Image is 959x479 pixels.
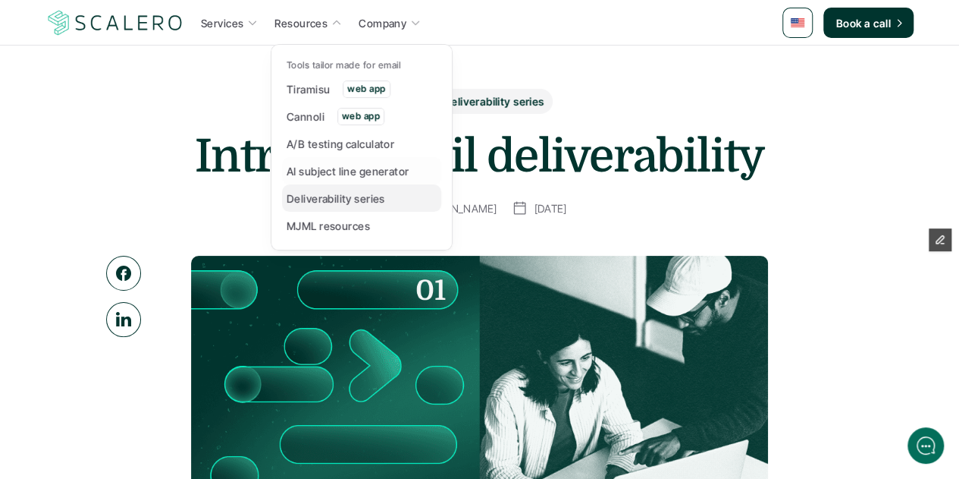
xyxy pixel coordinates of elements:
a: A/B testing calculator [282,130,441,157]
a: Tiramisuweb app [282,75,441,102]
a: Book a call [823,8,914,38]
p: Deliverability series [287,191,385,206]
a: Deliverability series [282,184,441,212]
p: Resources [274,15,328,31]
img: Scalero company logo [45,8,185,37]
p: Company [359,15,406,31]
p: [DATE] [534,199,566,218]
button: Edit Framer Content [929,228,951,251]
p: Book a call [835,15,891,31]
p: Tiramisu [287,81,330,97]
a: AI subject line generator [282,157,441,184]
p: Email deliverability series [415,93,544,109]
span: We run on Gist [127,381,192,391]
span: New conversation [98,210,182,222]
p: AI subject line generator [287,163,409,179]
p: web app [347,84,385,94]
button: New conversation [24,201,280,232]
p: Cannoli [287,109,324,124]
p: web app [341,111,379,121]
p: [PERSON_NAME] [415,199,497,218]
a: Scalero company logo [45,9,185,36]
a: MJML resources [282,212,441,239]
p: Services [201,15,243,31]
h1: Intro to email deliverability [177,129,783,184]
p: MJML resources [287,218,370,234]
h2: Let us know if we can help with lifecycle marketing. [23,101,280,174]
iframe: gist-messenger-bubble-iframe [907,427,944,464]
h1: Hi! Welcome to Scalero. [23,74,280,98]
p: A/B testing calculator [287,136,394,152]
p: Tools tailor made for email [287,60,400,71]
a: Cannoliweb app [282,102,441,130]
